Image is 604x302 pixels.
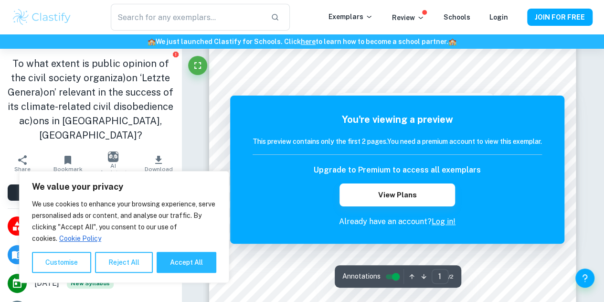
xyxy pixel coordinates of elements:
button: JOIN FOR FREE [527,9,593,26]
button: Report issue [172,51,180,58]
div: We value your privacy [19,171,229,283]
button: Reject All [95,252,153,273]
button: View Plans [339,183,455,206]
button: View [PERSON_NAME] [8,184,174,201]
button: Bookmark [45,150,91,177]
span: 🏫 [148,38,156,45]
button: Help and Feedback [575,269,594,288]
p: Already have an account? [253,216,542,227]
h6: Upgrade to Premium to access all exemplars [314,164,481,176]
img: Clastify logo [11,8,72,27]
button: Fullscreen [188,56,207,75]
h1: To what extent is public opinion of the civil society organiza)on ‘Letzte Genera)on’ relevant in ... [8,56,174,142]
span: Bookmark [53,166,83,173]
span: Download [145,166,173,173]
button: Customise [32,252,91,273]
p: We use cookies to enhance your browsing experience, serve personalised ads or content, and analys... [32,198,216,244]
span: AI Assistant [96,162,130,176]
a: Login [489,13,508,21]
img: AI Assistant [108,151,118,162]
span: 🏫 [448,38,456,45]
h6: This preview contains only the first 2 pages. You need a premium account to view this exemplar. [253,136,542,147]
a: Cookie Policy [59,234,102,243]
h6: We just launched Clastify for Schools. Click to learn how to become a school partner. [2,36,602,47]
input: Search for any exemplars... [111,4,264,31]
p: We value your privacy [32,181,216,193]
a: Schools [444,13,470,21]
button: Accept All [157,252,216,273]
div: Starting from the May 2026 session, the Global Politics Engagement Activity requirements have cha... [67,278,114,289]
span: New Syllabus [67,278,114,289]
span: [DATE] [34,278,59,289]
span: Annotations [342,271,381,281]
h5: You're viewing a preview [253,112,542,127]
button: AI Assistant [91,150,136,177]
p: Review [392,12,424,23]
span: Share [14,166,31,173]
p: Exemplars [328,11,373,22]
a: here [301,38,316,45]
span: / 2 [448,272,454,281]
button: Download [136,150,181,177]
a: Log in! [432,217,456,226]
